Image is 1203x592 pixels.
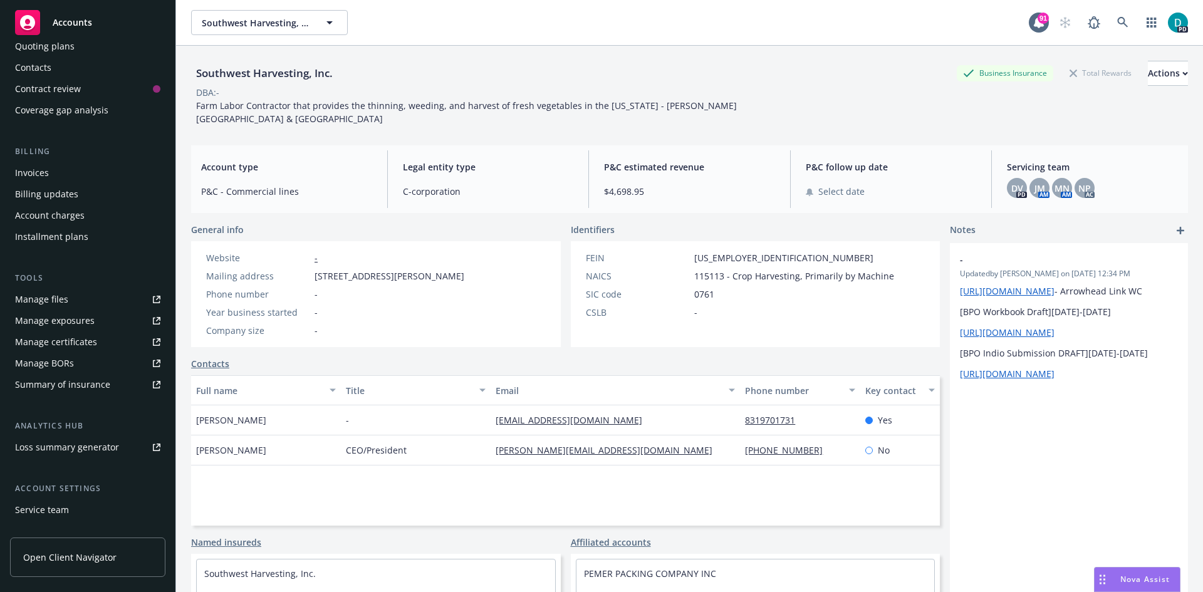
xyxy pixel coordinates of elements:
div: Manage certificates [15,332,97,352]
span: $4,698.95 [604,185,775,198]
span: - [315,306,318,319]
a: add [1173,223,1188,238]
span: P&C estimated revenue [604,160,775,174]
span: Legal entity type [403,160,574,174]
div: Manage BORs [15,353,74,373]
a: Search [1110,10,1135,35]
span: Select date [818,185,865,198]
a: [PERSON_NAME][EMAIL_ADDRESS][DOMAIN_NAME] [496,444,722,456]
div: Tools [10,272,165,284]
button: Email [491,375,740,405]
a: Quoting plans [10,36,165,56]
span: P&C follow up date [806,160,977,174]
a: Installment plans [10,227,165,247]
div: Mailing address [206,269,310,283]
span: Identifiers [571,223,615,236]
button: Southwest Harvesting, Inc. [191,10,348,35]
div: Total Rewards [1063,65,1138,81]
div: Account charges [15,205,85,226]
a: Billing updates [10,184,165,204]
span: 0761 [694,288,714,301]
div: Installment plans [15,227,88,247]
div: NAICS [586,269,689,283]
a: Service team [10,500,165,520]
a: [URL][DOMAIN_NAME] [960,285,1055,297]
span: [PERSON_NAME] [196,444,266,457]
div: Key contact [865,384,921,397]
div: Full name [196,384,322,397]
button: Nova Assist [1094,567,1180,592]
button: Actions [1148,61,1188,86]
a: Manage files [10,289,165,309]
button: Full name [191,375,341,405]
div: Contract review [15,79,81,99]
div: Drag to move [1095,568,1110,591]
div: Invoices [15,163,49,183]
span: Accounts [53,18,92,28]
a: Manage certificates [10,332,165,352]
div: Southwest Harvesting, Inc. [191,65,338,81]
img: photo [1168,13,1188,33]
p: [BPO Workbook Draft][DATE]-[DATE] [960,305,1178,318]
span: 115113 - Crop Harvesting, Primarily by Machine [694,269,894,283]
button: Title [341,375,491,405]
span: Southwest Harvesting, Inc. [202,16,310,29]
div: Website [206,251,310,264]
a: Summary of insurance [10,375,165,395]
a: - [315,252,318,264]
span: [STREET_ADDRESS][PERSON_NAME] [315,269,464,283]
span: Servicing team [1007,160,1178,174]
a: Contacts [191,357,229,370]
div: Title [346,384,472,397]
a: Affiliated accounts [571,536,651,549]
span: - [960,253,1145,266]
span: Open Client Navigator [23,551,117,564]
span: Yes [878,413,892,427]
div: SIC code [586,288,689,301]
div: Billing updates [15,184,78,204]
a: Named insureds [191,536,261,549]
a: Manage exposures [10,311,165,331]
a: [URL][DOMAIN_NAME] [960,326,1055,338]
div: DBA: - [196,86,219,99]
span: No [878,444,890,457]
div: Service team [15,500,69,520]
a: 8319701731 [745,414,805,426]
span: JM [1034,182,1045,195]
a: [URL][DOMAIN_NAME] [960,368,1055,380]
span: - [346,413,349,427]
div: Sales relationships [15,521,95,541]
div: Coverage gap analysis [15,100,108,120]
span: Updated by [PERSON_NAME] on [DATE] 12:34 PM [960,268,1178,279]
div: FEIN [586,251,689,264]
span: [US_EMPLOYER_IDENTIFICATION_NUMBER] [694,251,873,264]
div: Phone number [745,384,841,397]
span: P&C - Commercial lines [201,185,372,198]
button: Key contact [860,375,940,405]
div: Manage files [15,289,68,309]
a: Sales relationships [10,521,165,541]
div: CSLB [586,306,689,319]
span: - [315,288,318,301]
span: NP [1078,182,1091,195]
span: - [694,306,697,319]
div: Email [496,384,721,397]
a: Accounts [10,5,165,40]
p: [BPO Indio Submission DRAFT][DATE]-[DATE] [960,346,1178,360]
span: - [315,324,318,337]
div: Summary of insurance [15,375,110,395]
a: Report a Bug [1081,10,1107,35]
div: Business Insurance [957,65,1053,81]
span: Account type [201,160,372,174]
div: Phone number [206,288,310,301]
div: Quoting plans [15,36,75,56]
span: [PERSON_NAME] [196,413,266,427]
div: -Updatedby [PERSON_NAME] on [DATE] 12:34 PM[URL][DOMAIN_NAME]- Arrowhead Link WC[BPO Workbook Dra... [950,243,1188,390]
a: Southwest Harvesting, Inc. [204,568,316,579]
span: Farm Labor Contractor that provides the thinning, weeding, and harvest of fresh vegetables in the... [196,100,737,125]
div: Billing [10,145,165,158]
div: Account settings [10,482,165,495]
a: Loss summary generator [10,437,165,457]
div: 91 [1038,13,1049,24]
span: Notes [950,223,976,238]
